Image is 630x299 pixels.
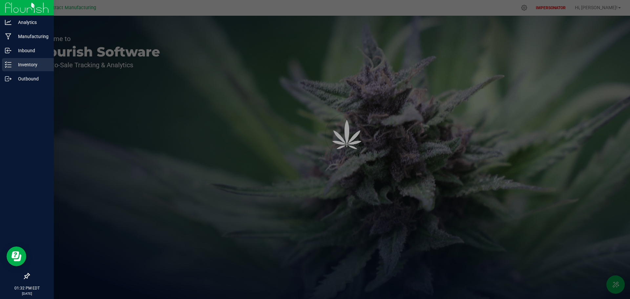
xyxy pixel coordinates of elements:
p: Inventory [11,61,51,69]
inline-svg: Inbound [5,47,11,54]
p: Outbound [11,75,51,83]
inline-svg: Inventory [5,61,11,68]
inline-svg: Manufacturing [5,33,11,40]
p: 01:32 PM EDT [3,285,51,291]
iframe: Resource center [7,246,26,266]
inline-svg: Analytics [5,19,11,26]
p: [DATE] [3,291,51,296]
p: Manufacturing [11,32,51,40]
inline-svg: Outbound [5,75,11,82]
p: Analytics [11,18,51,26]
p: Inbound [11,47,51,54]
